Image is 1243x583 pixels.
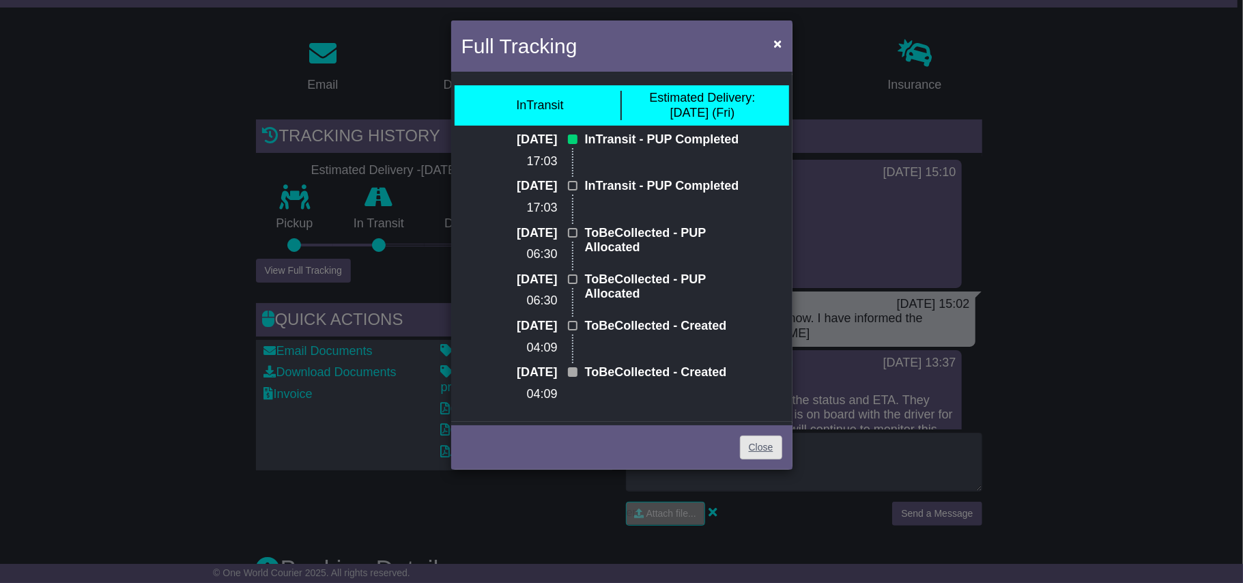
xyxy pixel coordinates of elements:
[498,201,557,216] p: 17:03
[461,31,577,61] h4: Full Tracking
[498,319,557,334] p: [DATE]
[498,272,557,287] p: [DATE]
[498,294,557,309] p: 06:30
[585,272,745,302] p: ToBeCollected - PUP Allocated
[585,319,745,334] p: ToBeCollected - Created
[649,91,755,120] div: [DATE] (Fri)
[740,436,782,459] a: Close
[585,365,745,380] p: ToBeCollected - Created
[498,154,557,169] p: 17:03
[498,365,557,380] p: [DATE]
[767,29,788,57] button: Close
[585,179,745,194] p: InTransit - PUP Completed
[498,341,557,356] p: 04:09
[498,179,557,194] p: [DATE]
[498,226,557,241] p: [DATE]
[498,247,557,262] p: 06:30
[585,226,745,255] p: ToBeCollected - PUP Allocated
[773,35,782,51] span: ×
[585,132,745,147] p: InTransit - PUP Completed
[498,387,557,402] p: 04:09
[498,132,557,147] p: [DATE]
[649,91,755,104] span: Estimated Delivery:
[516,98,563,113] div: InTransit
